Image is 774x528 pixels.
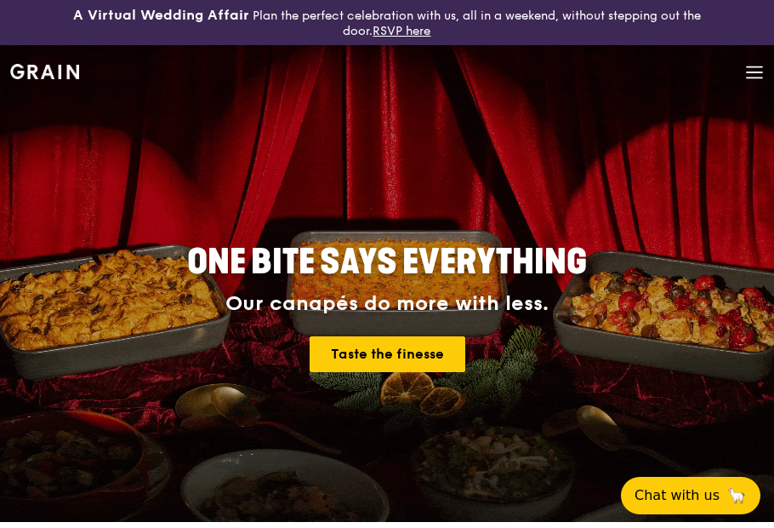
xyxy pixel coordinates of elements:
[726,485,747,506] span: 🦙
[373,24,430,38] a: RSVP here
[187,242,587,283] span: ONE BITE SAYS EVERYTHING
[635,485,720,506] span: Chat with us
[10,64,79,79] img: Grain
[73,7,249,24] h3: A Virtual Wedding Affair
[94,292,680,316] div: Our canapés do more with less.
[65,7,709,38] div: Plan the perfect celebration with us, all in a weekend, without stepping out the door.
[621,477,760,514] button: Chat with us🦙
[310,336,465,372] a: Taste the finesse
[10,44,79,95] a: GrainGrain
